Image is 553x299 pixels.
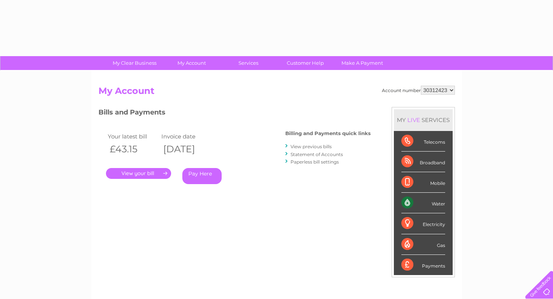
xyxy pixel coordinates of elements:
a: Services [218,56,279,70]
a: Paperless bill settings [291,159,339,165]
h4: Billing and Payments quick links [285,131,371,136]
div: Gas [401,234,445,255]
th: £43.15 [106,141,160,157]
div: Account number [382,86,455,95]
div: MY SERVICES [394,109,453,131]
td: Invoice date [159,131,213,141]
a: Pay Here [182,168,222,184]
a: My Clear Business [104,56,165,70]
a: My Account [161,56,222,70]
h3: Bills and Payments [98,107,371,120]
a: View previous bills [291,144,332,149]
div: LIVE [406,116,422,123]
div: Telecoms [401,131,445,152]
a: Make A Payment [331,56,393,70]
a: Statement of Accounts [291,152,343,157]
div: Broadband [401,152,445,172]
div: Payments [401,255,445,275]
a: Customer Help [274,56,336,70]
div: Water [401,193,445,213]
div: Mobile [401,172,445,193]
h2: My Account [98,86,455,100]
a: . [106,168,171,179]
td: Your latest bill [106,131,160,141]
th: [DATE] [159,141,213,157]
div: Electricity [401,213,445,234]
